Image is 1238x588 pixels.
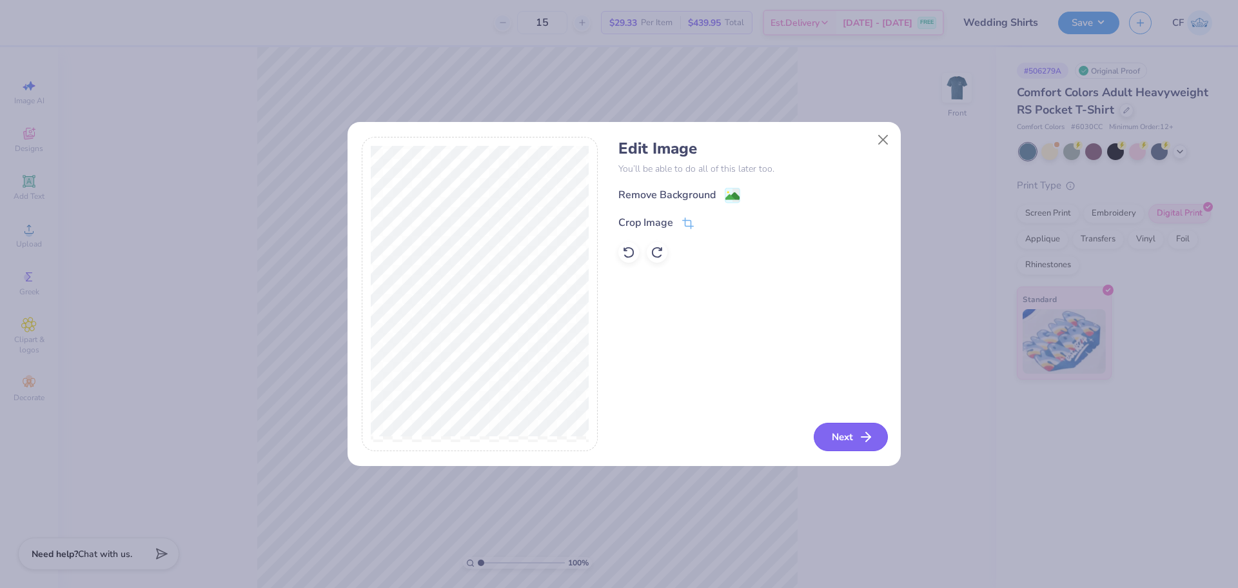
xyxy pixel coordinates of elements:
div: Remove Background [618,187,716,203]
button: Close [870,128,895,152]
p: You’ll be able to do all of this later too. [618,162,886,176]
button: Next [814,423,888,451]
h4: Edit Image [618,139,886,158]
div: Crop Image [618,215,673,230]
